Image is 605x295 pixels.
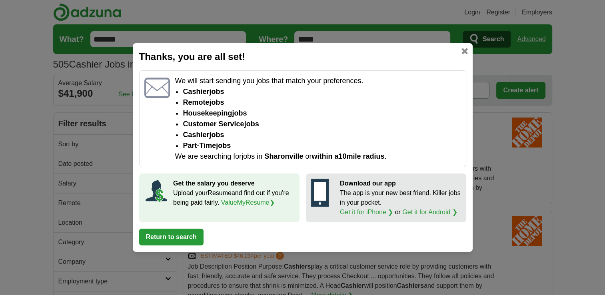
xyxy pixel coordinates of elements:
[340,209,393,215] a: Get it for iPhone ❯
[139,50,466,64] h2: Thanks, you are all set!
[183,130,461,140] li: Cashier jobs
[311,152,384,160] span: within a 10 mile radius
[183,97,461,108] li: Remote jobs
[340,188,461,217] p: The app is your new best friend. Killer jobs in your pocket. or
[173,179,294,188] p: Get the salary you deserve
[221,199,275,206] a: ValueMyResume❯
[173,188,294,207] p: Upload your Resume and find out if you're being paid fairly.
[183,119,461,130] li: Customer Service jobs
[264,152,303,160] span: Sharonville
[340,179,461,188] p: Download our app
[183,140,461,151] li: Part-time jobs
[175,76,461,86] p: We will start sending you jobs that match your preferences.
[183,86,461,97] li: cashier jobs
[139,229,204,245] button: Return to search
[402,209,457,215] a: Get it for Android ❯
[175,151,461,162] p: We are searching for jobs in or .
[183,108,461,119] li: Housekeeping jobs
